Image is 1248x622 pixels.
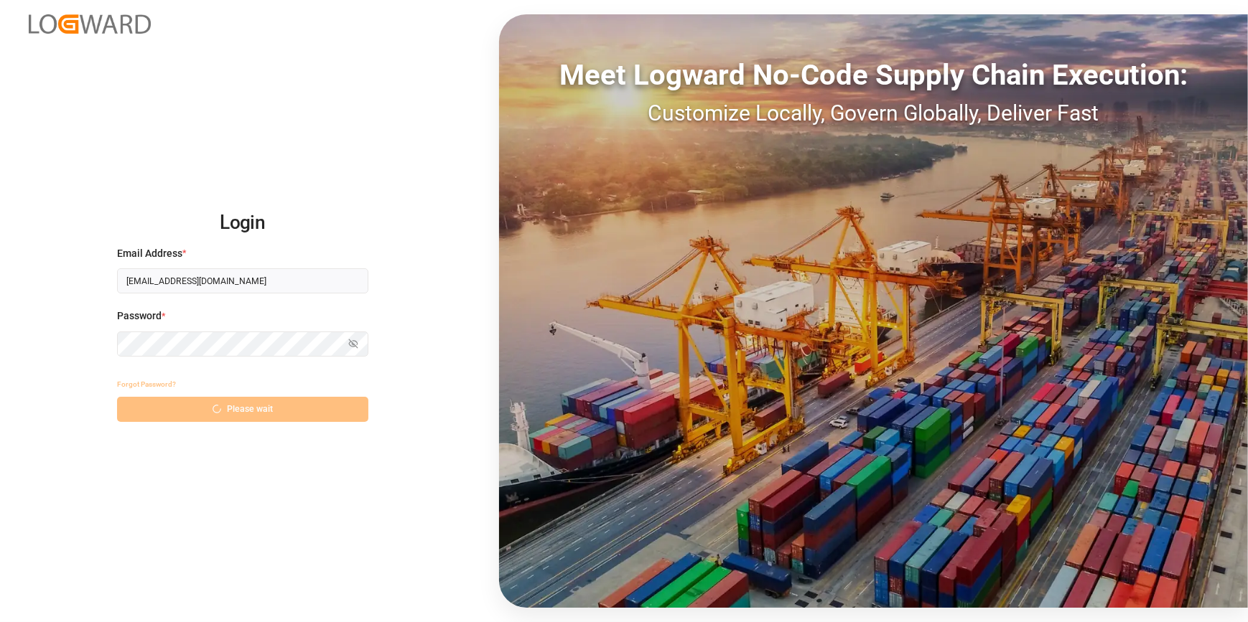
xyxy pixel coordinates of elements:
h2: Login [117,200,368,246]
div: Customize Locally, Govern Globally, Deliver Fast [499,97,1248,129]
div: Meet Logward No-Code Supply Chain Execution: [499,54,1248,97]
span: Email Address [117,246,182,261]
input: Enter your email [117,268,368,293]
img: Logward_new_orange.png [29,14,151,34]
span: Password [117,308,162,324]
